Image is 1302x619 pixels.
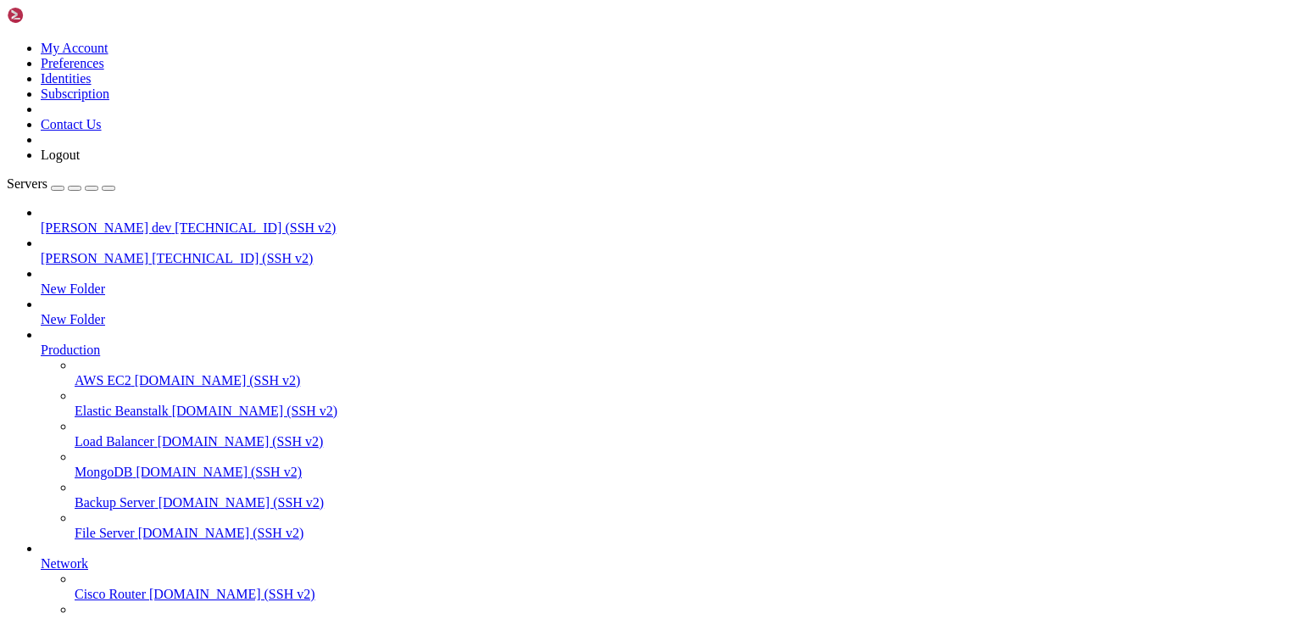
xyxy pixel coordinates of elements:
[75,587,1295,602] a: Cisco Router [DOMAIN_NAME] (SSH v2)
[41,251,1295,266] a: [PERSON_NAME] [TECHNICAL_ID] (SSH v2)
[75,388,1295,419] li: Elastic Beanstalk [DOMAIN_NAME] (SSH v2)
[41,327,1295,541] li: Production
[41,282,1295,297] a: New Folder
[41,117,102,131] a: Contact Us
[41,71,92,86] a: Identities
[75,373,131,388] span: AWS EC2
[41,148,80,162] a: Logout
[75,572,1295,602] li: Cisco Router [DOMAIN_NAME] (SSH v2)
[41,282,105,296] span: New Folder
[75,587,146,601] span: Cisco Router
[75,495,155,510] span: Backup Server
[75,480,1295,510] li: Backup Server [DOMAIN_NAME] (SSH v2)
[75,434,154,449] span: Load Balancer
[41,312,105,326] span: New Folder
[75,495,1295,510] a: Backup Server [DOMAIN_NAME] (SSH v2)
[75,404,169,418] span: Elastic Beanstalk
[138,526,304,540] span: [DOMAIN_NAME] (SSH v2)
[41,205,1295,236] li: [PERSON_NAME] dev [TECHNICAL_ID] (SSH v2)
[41,86,109,101] a: Subscription
[75,434,1295,449] a: Load Balancer [DOMAIN_NAME] (SSH v2)
[41,556,88,571] span: Network
[41,56,104,70] a: Preferences
[41,343,100,357] span: Production
[41,297,1295,327] li: New Folder
[75,465,132,479] span: MongoDB
[75,404,1295,419] a: Elastic Beanstalk [DOMAIN_NAME] (SSH v2)
[75,449,1295,480] li: MongoDB [DOMAIN_NAME] (SSH v2)
[159,495,325,510] span: [DOMAIN_NAME] (SSH v2)
[41,220,171,235] span: [PERSON_NAME] dev
[149,587,315,601] span: [DOMAIN_NAME] (SSH v2)
[41,236,1295,266] li: [PERSON_NAME] [TECHNICAL_ID] (SSH v2)
[41,343,1295,358] a: Production
[75,526,1295,541] a: File Server [DOMAIN_NAME] (SSH v2)
[41,556,1295,572] a: Network
[41,220,1295,236] a: [PERSON_NAME] dev [TECHNICAL_ID] (SSH v2)
[75,526,135,540] span: File Server
[75,358,1295,388] li: AWS EC2 [DOMAIN_NAME] (SSH v2)
[152,251,313,265] span: [TECHNICAL_ID] (SSH v2)
[136,465,302,479] span: [DOMAIN_NAME] (SSH v2)
[7,7,104,24] img: Shellngn
[75,419,1295,449] li: Load Balancer [DOMAIN_NAME] (SSH v2)
[41,251,148,265] span: [PERSON_NAME]
[75,465,1295,480] a: MongoDB [DOMAIN_NAME] (SSH v2)
[175,220,336,235] span: [TECHNICAL_ID] (SSH v2)
[75,510,1295,541] li: File Server [DOMAIN_NAME] (SSH v2)
[135,373,301,388] span: [DOMAIN_NAME] (SSH v2)
[41,266,1295,297] li: New Folder
[172,404,338,418] span: [DOMAIN_NAME] (SSH v2)
[158,434,324,449] span: [DOMAIN_NAME] (SSH v2)
[41,41,108,55] a: My Account
[75,373,1295,388] a: AWS EC2 [DOMAIN_NAME] (SSH v2)
[7,176,115,191] a: Servers
[41,312,1295,327] a: New Folder
[7,176,47,191] span: Servers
